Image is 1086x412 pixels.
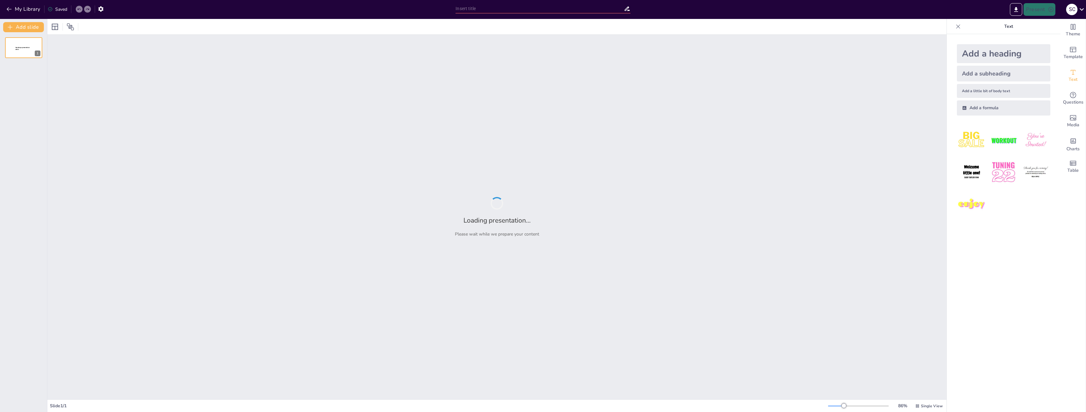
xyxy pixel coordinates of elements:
button: Add slide [3,22,44,32]
div: Add a subheading [957,66,1050,81]
p: Text [963,19,1054,34]
div: S C [1066,4,1077,15]
div: Add a little bit of body text [957,84,1050,98]
div: 86 % [895,403,910,409]
span: Position [67,23,74,31]
div: Add images, graphics, shapes or video [1060,110,1086,133]
div: 1 [35,51,40,56]
div: Add a table [1060,155,1086,178]
img: 6.jpeg [1021,158,1050,187]
span: Media [1067,122,1079,128]
span: Single View [921,403,943,409]
span: Theme [1066,31,1080,38]
span: Sendsteps presentation editor [15,47,30,50]
img: 3.jpeg [1021,126,1050,155]
div: Layout [50,22,60,32]
button: Export to PowerPoint [1010,3,1022,16]
img: 2.jpeg [989,126,1018,155]
div: Get real-time input from your audience [1060,87,1086,110]
img: 1.jpeg [957,126,986,155]
div: Add ready made slides [1060,42,1086,64]
span: Text [1069,76,1077,83]
span: Questions [1063,99,1083,106]
img: 7.jpeg [957,190,986,219]
p: Please wait while we prepare your content [455,231,539,237]
div: Saved [48,6,67,12]
span: Template [1064,53,1083,60]
div: Add charts and graphs [1060,133,1086,155]
span: Charts [1066,146,1080,152]
div: Change the overall theme [1060,19,1086,42]
button: Present [1023,3,1055,16]
img: 5.jpeg [989,158,1018,187]
div: Add text boxes [1060,64,1086,87]
div: Add a heading [957,44,1050,63]
button: S C [1066,3,1077,16]
div: Slide 1 / 1 [50,403,828,409]
h2: Loading presentation... [463,216,531,225]
div: 1 [5,37,42,58]
input: Insert title [456,4,624,13]
div: Add a formula [957,100,1050,116]
button: My Library [5,4,43,14]
img: 4.jpeg [957,158,986,187]
span: Table [1067,167,1079,174]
